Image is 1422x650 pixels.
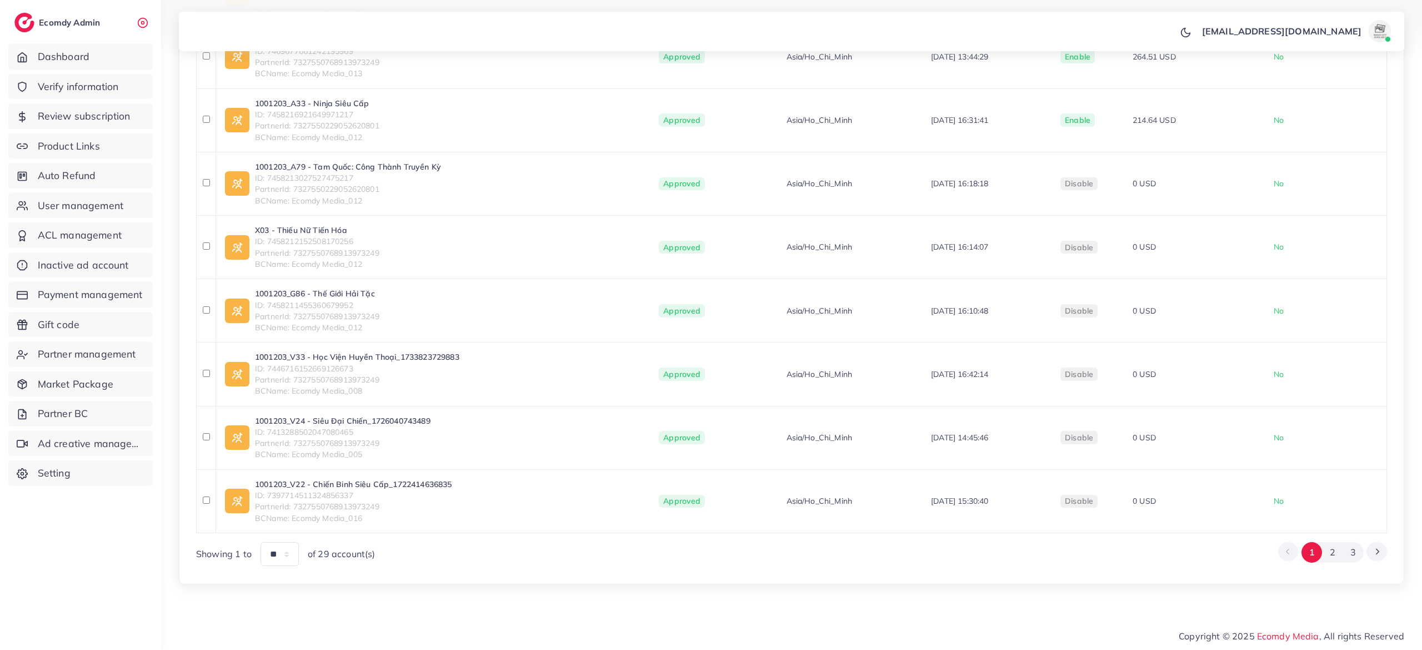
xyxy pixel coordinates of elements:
[255,68,454,79] span: BCName: Ecomdy Media_013
[38,317,79,332] span: Gift code
[38,347,136,361] span: Partner management
[255,172,441,183] span: ID: 7458213027527475217
[1343,542,1364,563] button: Go to page 3
[255,426,430,438] span: ID: 7413288502047080465
[1065,306,1093,316] span: disable
[255,490,452,501] span: ID: 7397714511324856337
[659,177,705,191] span: Approved
[255,415,430,426] a: 1001203_V24 - Siêu Đại Chiến_1726040743489
[1133,369,1156,379] span: 0 USD
[38,258,129,272] span: Inactive ad account
[38,139,100,153] span: Product Links
[1274,52,1284,62] span: No
[196,548,252,560] span: Showing 1 to
[225,108,249,132] img: ic-ad-info.7fc67b75.svg
[14,13,103,32] a: logoEcomdy Admin
[225,425,249,450] img: ic-ad-info.7fc67b75.svg
[255,120,379,131] span: PartnerId: 7327550229052620801
[787,369,853,380] span: Asia/Ho_Chi_Minh
[1274,496,1284,506] span: No
[8,222,153,248] a: ACL management
[1366,542,1387,561] button: Go to next page
[255,109,379,120] span: ID: 7458216921649971217
[38,377,113,391] span: Market Package
[8,341,153,367] a: Partner management
[255,161,441,172] a: 1001203_A79 - Tam Quốc: Công Thành Truyền Kỳ
[1133,52,1176,62] span: 264.51 USD
[255,449,430,460] span: BCName: Ecomdy Media_005
[931,496,988,506] span: [DATE] 15:30:40
[1278,542,1387,563] ul: Pagination
[1202,24,1361,38] p: [EMAIL_ADDRESS][DOMAIN_NAME]
[225,171,249,196] img: ic-ad-info.7fc67b75.svg
[255,322,379,333] span: BCName: Ecomdy Media_012
[38,406,88,421] span: Partner BC
[38,287,143,302] span: Payment management
[255,438,430,449] span: PartnerId: 7327550768913973249
[255,300,379,311] span: ID: 7458211455360679952
[8,371,153,397] a: Market Package
[8,74,153,100] a: Verify information
[787,178,853,189] span: Asia/Ho_Chi_Minh
[1133,306,1156,316] span: 0 USD
[225,235,249,260] img: ic-ad-info.7fc67b75.svg
[1133,178,1156,188] span: 0 USD
[225,489,249,513] img: ic-ad-info.7fc67b75.svg
[659,50,705,63] span: Approved
[1322,542,1343,563] button: Go to page 2
[1257,631,1319,642] a: Ecomdy Media
[931,369,988,379] span: [DATE] 16:42:14
[659,113,705,127] span: Approved
[787,495,853,507] span: Asia/Ho_Chi_Minh
[1179,629,1404,643] span: Copyright © 2025
[255,351,459,363] a: 1001203_V33 - Học Viện Huyền Thoại_1733823729883
[38,109,131,123] span: Review subscription
[255,479,452,490] a: 1001203_V22 - Chiến Binh Siêu Cấp_1722414636835
[8,163,153,188] a: Auto Refund
[255,247,379,259] span: PartnerId: 7327550768913973249
[14,13,34,32] img: logo
[8,431,153,457] a: Ad creative management
[8,252,153,278] a: Inactive ad account
[931,242,988,252] span: [DATE] 16:14:07
[931,433,988,443] span: [DATE] 14:45:46
[39,17,103,28] h2: Ecomdy Admin
[38,199,123,213] span: User management
[225,362,249,386] img: ic-ad-info.7fc67b75.svg
[8,193,153,219] a: User management
[1065,178,1093,188] span: disable
[659,431,705,444] span: Approved
[1369,20,1391,42] img: avatar
[255,311,379,322] span: PartnerId: 7327550768913973249
[8,103,153,129] a: Review subscription
[787,432,853,443] span: Asia/Ho_Chi_Minh
[255,501,452,512] span: PartnerId: 7327550768913973249
[8,282,153,307] a: Payment management
[1274,369,1284,379] span: No
[255,195,441,206] span: BCName: Ecomdy Media_012
[787,115,853,126] span: Asia/Ho_Chi_Minh
[255,98,379,109] a: 1001203_A33 - Ninja Siêu Cấp
[1274,306,1284,316] span: No
[8,133,153,159] a: Product Links
[255,374,459,385] span: PartnerId: 7327550768913973249
[1133,115,1176,125] span: 214.64 USD
[255,385,459,396] span: BCName: Ecomdy Media_008
[1065,433,1093,443] span: disable
[38,228,122,242] span: ACL management
[1133,496,1156,506] span: 0 USD
[255,225,379,236] a: X03 - Thiếu Nữ Tiến Hóa
[225,299,249,323] img: ic-ad-info.7fc67b75.svg
[8,312,153,338] a: Gift code
[787,305,853,316] span: Asia/Ho_Chi_Minh
[38,49,89,64] span: Dashboard
[1319,629,1404,643] span: , All rights Reserved
[255,236,379,247] span: ID: 7458212152508170256
[8,44,153,70] a: Dashboard
[931,115,988,125] span: [DATE] 16:31:41
[38,436,144,451] span: Ad creative management
[1133,242,1156,252] span: 0 USD
[255,288,379,299] a: 1001203_G86 - Thế Giới Hải Tặc
[659,495,705,508] span: Approved
[787,241,853,252] span: Asia/Ho_Chi_Minh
